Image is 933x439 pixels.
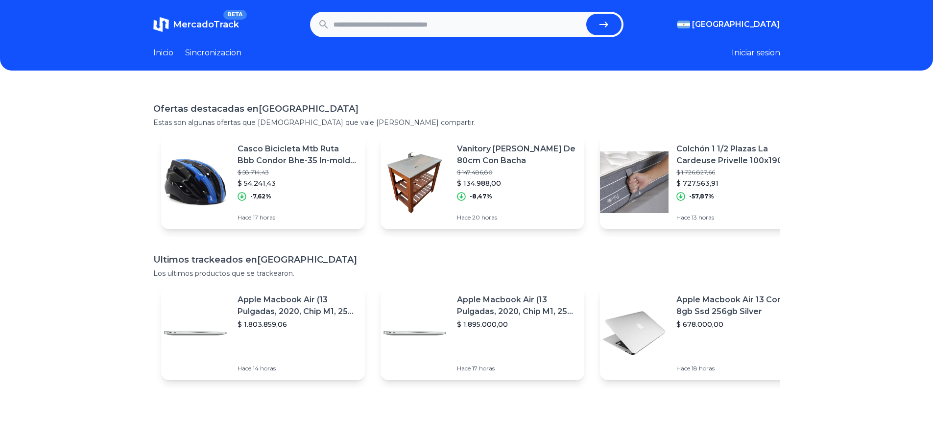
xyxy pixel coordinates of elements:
p: $ 147.486,80 [457,169,576,176]
img: Featured image [381,148,449,217]
a: Featured imageVanitory [PERSON_NAME] De 80cm Con Bacha$ 147.486,80$ 134.988,00-8,47%Hace 20 horas [381,135,584,229]
h1: Ofertas destacadas en [GEOGRAPHIC_DATA] [153,102,780,116]
p: Vanitory [PERSON_NAME] De 80cm Con Bacha [457,143,576,167]
p: $ 678.000,00 [676,319,796,329]
a: Sincronizacion [185,47,241,59]
p: Apple Macbook Air (13 Pulgadas, 2020, Chip M1, 256 Gb De Ssd, 8 Gb De Ram) - Plata [457,294,576,317]
p: Estas son algunas ofertas que [DEMOGRAPHIC_DATA] que vale [PERSON_NAME] compartir. [153,118,780,127]
span: BETA [223,10,246,20]
p: $ 727.563,91 [676,178,796,188]
p: Apple Macbook Air 13 Core I5 8gb Ssd 256gb Silver [676,294,796,317]
p: Los ultimos productos que se trackearon. [153,268,780,278]
span: [GEOGRAPHIC_DATA] [692,19,780,30]
p: -7,62% [250,193,271,200]
h1: Ultimos trackeados en [GEOGRAPHIC_DATA] [153,253,780,267]
p: Hace 20 horas [457,214,576,221]
p: $ 1.803.859,06 [238,319,357,329]
p: Hace 17 horas [238,214,357,221]
span: MercadoTrack [173,19,239,30]
a: MercadoTrackBETA [153,17,239,32]
p: Colchón 1 1/2 Plazas La Cardeuse Privelle 100x190 [676,143,796,167]
a: Featured imageApple Macbook Air 13 Core I5 8gb Ssd 256gb Silver$ 678.000,00Hace 18 horas [600,286,804,380]
p: Hace 18 horas [676,365,796,372]
p: Hace 14 horas [238,365,357,372]
img: Featured image [381,299,449,367]
p: Casco Bicicleta Mtb Ruta Bbb Condor Bhe-35 In-mold Aero [238,143,357,167]
a: Inicio [153,47,173,59]
img: Featured image [161,299,230,367]
p: $ 134.988,00 [457,178,576,188]
a: Featured imageApple Macbook Air (13 Pulgadas, 2020, Chip M1, 256 Gb De Ssd, 8 Gb De Ram) - Plata$... [161,286,365,380]
img: Featured image [161,148,230,217]
p: Hace 13 horas [676,214,796,221]
p: $ 1.895.000,00 [457,319,576,329]
p: $ 1.726.827,66 [676,169,796,176]
img: Featured image [600,299,669,367]
a: Featured imageApple Macbook Air (13 Pulgadas, 2020, Chip M1, 256 Gb De Ssd, 8 Gb De Ram) - Plata$... [381,286,584,380]
button: Iniciar sesion [732,47,780,59]
button: [GEOGRAPHIC_DATA] [677,19,780,30]
p: Apple Macbook Air (13 Pulgadas, 2020, Chip M1, 256 Gb De Ssd, 8 Gb De Ram) - Plata [238,294,357,317]
img: MercadoTrack [153,17,169,32]
p: $ 58.714,43 [238,169,357,176]
p: -57,87% [689,193,714,200]
a: Featured imageCasco Bicicleta Mtb Ruta Bbb Condor Bhe-35 In-mold Aero$ 58.714,43$ 54.241,43-7,62%... [161,135,365,229]
img: Argentina [677,21,690,28]
img: Featured image [600,148,669,217]
p: $ 54.241,43 [238,178,357,188]
a: Featured imageColchón 1 1/2 Plazas La Cardeuse Privelle 100x190$ 1.726.827,66$ 727.563,91-57,87%H... [600,135,804,229]
p: -8,47% [470,193,492,200]
p: Hace 17 horas [457,365,576,372]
